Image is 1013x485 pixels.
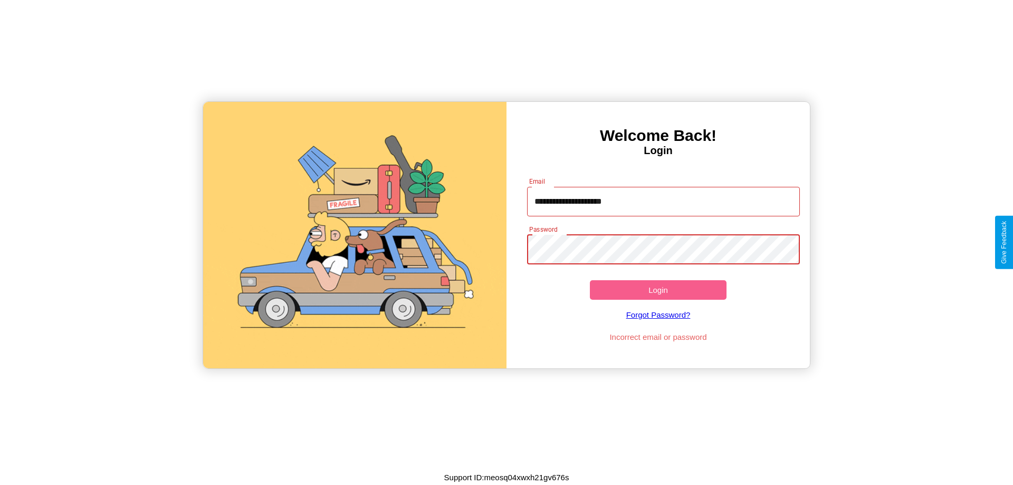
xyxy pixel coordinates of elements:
label: Email [529,177,546,186]
label: Password [529,225,557,234]
a: Forgot Password? [522,300,795,330]
p: Support ID: meosq04xwxh21gv676s [444,470,569,484]
p: Incorrect email or password [522,330,795,344]
div: Give Feedback [1000,221,1008,264]
img: gif [203,102,506,368]
button: Login [590,280,727,300]
h3: Welcome Back! [506,127,810,145]
h4: Login [506,145,810,157]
